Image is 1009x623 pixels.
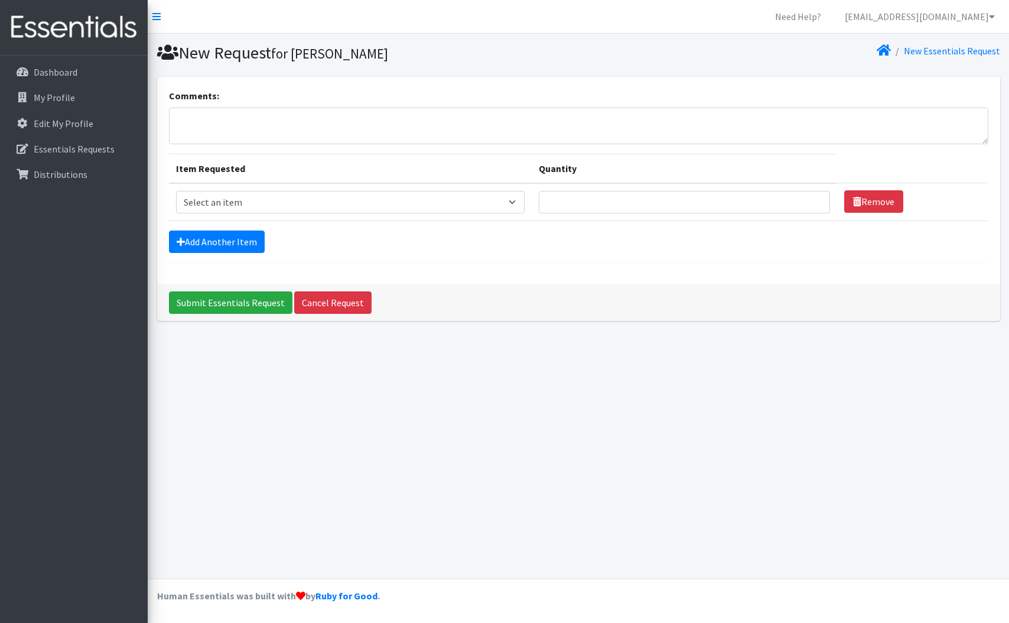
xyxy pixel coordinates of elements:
input: Submit Essentials Request [169,291,292,314]
a: Remove [844,190,903,213]
small: for [PERSON_NAME] [271,45,388,62]
a: Add Another Item [169,231,265,253]
th: Item Requested [169,154,532,183]
strong: Human Essentials was built with by . [157,590,380,602]
a: My Profile [5,86,143,109]
a: Distributions [5,163,143,186]
h1: New Request [157,43,574,63]
a: [EMAIL_ADDRESS][DOMAIN_NAME] [835,5,1004,28]
p: My Profile [34,92,75,103]
p: Dashboard [34,66,77,78]
p: Distributions [34,168,87,180]
a: Ruby for Good [315,590,377,602]
a: Need Help? [766,5,831,28]
p: Essentials Requests [34,143,115,155]
a: Essentials Requests [5,137,143,161]
p: Edit My Profile [34,118,93,129]
label: Comments: [169,89,219,103]
th: Quantity [532,154,837,183]
img: HumanEssentials [5,8,143,47]
a: New Essentials Request [904,45,1000,57]
a: Cancel Request [294,291,372,314]
a: Edit My Profile [5,112,143,135]
a: Dashboard [5,60,143,84]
